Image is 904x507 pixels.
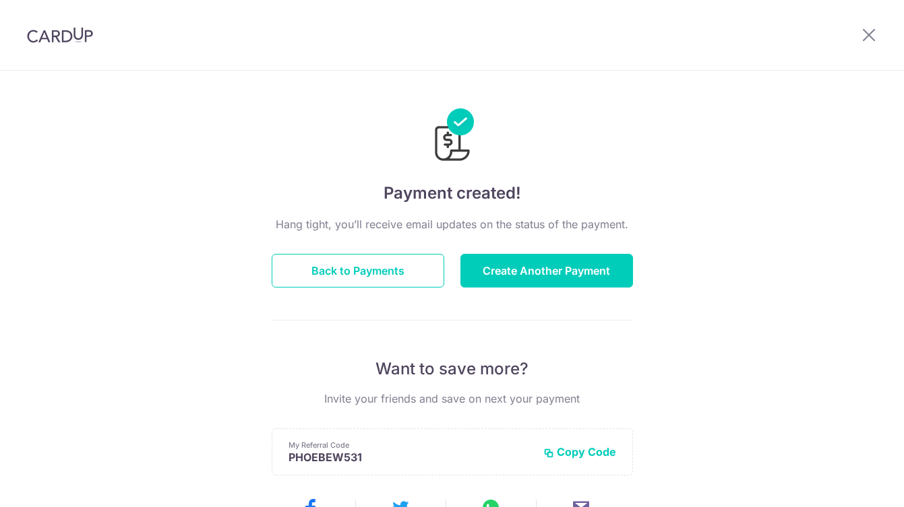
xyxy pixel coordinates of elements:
p: Invite your friends and save on next your payment [272,391,633,407]
button: Back to Payments [272,254,444,288]
p: Want to save more? [272,358,633,380]
p: My Referral Code [289,440,533,450]
p: Hang tight, you’ll receive email updates on the status of the payment. [272,216,633,232]
img: CardUp [27,27,93,43]
img: Payments [431,108,474,165]
h4: Payment created! [272,181,633,205]
button: Create Another Payment [460,254,633,288]
button: Copy Code [543,445,616,459]
p: PHOEBEW531 [289,450,533,464]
